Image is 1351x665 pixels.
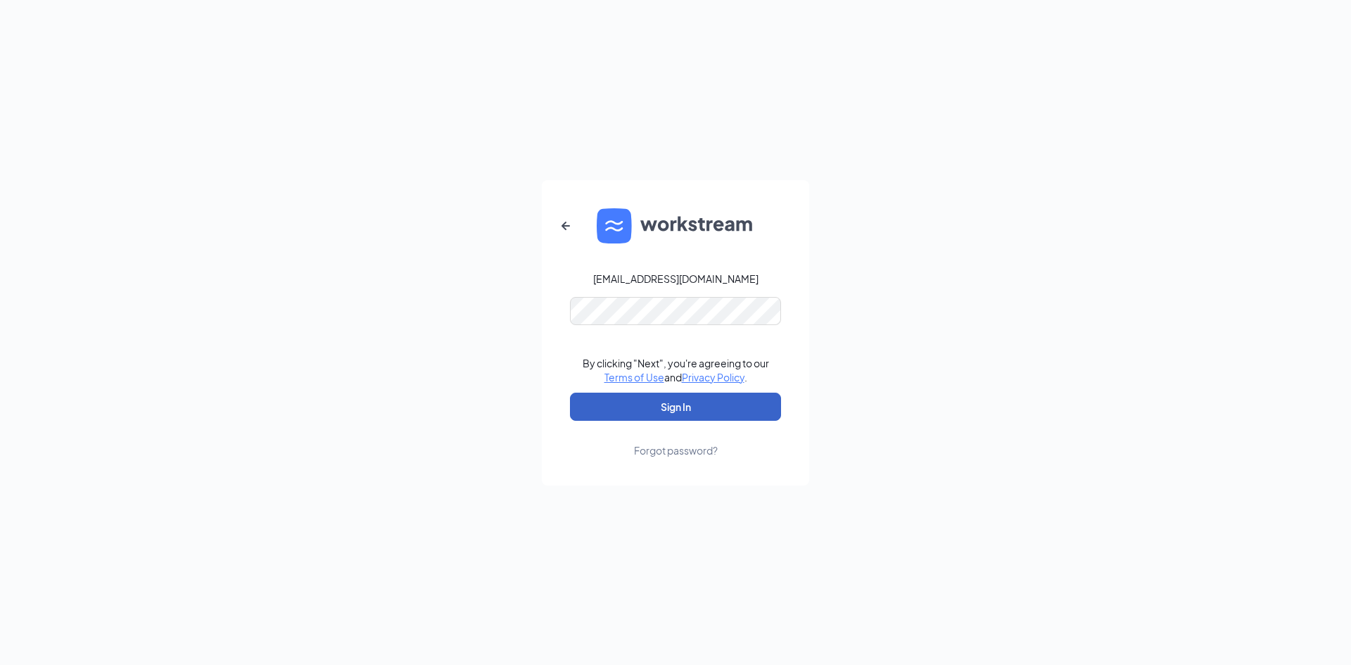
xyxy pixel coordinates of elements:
[604,371,664,384] a: Terms of Use
[549,209,583,243] button: ArrowLeftNew
[597,208,754,243] img: WS logo and Workstream text
[682,371,744,384] a: Privacy Policy
[583,356,769,384] div: By clicking "Next", you're agreeing to our and .
[570,393,781,421] button: Sign In
[557,217,574,234] svg: ArrowLeftNew
[634,421,718,457] a: Forgot password?
[634,443,718,457] div: Forgot password?
[593,272,759,286] div: [EMAIL_ADDRESS][DOMAIN_NAME]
